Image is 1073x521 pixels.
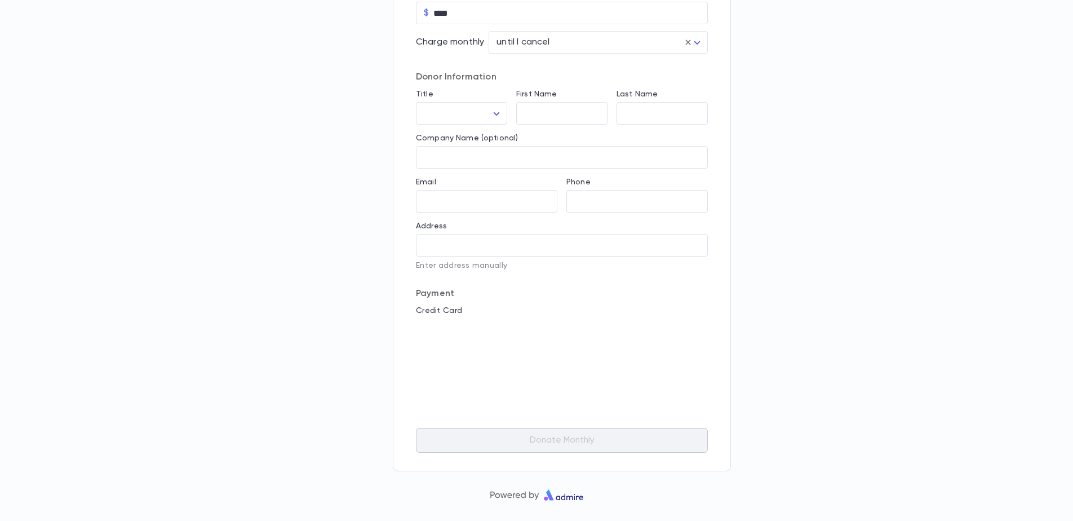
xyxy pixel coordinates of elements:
[416,37,484,48] p: Charge monthly
[416,261,708,270] p: Enter address manually
[416,103,507,125] div: ​
[416,178,436,187] label: Email
[489,32,708,54] div: until I cancel
[424,7,429,19] p: $
[416,134,518,143] label: Company Name (optional)
[516,90,557,99] label: First Name
[416,222,447,231] label: Address
[416,306,708,315] p: Credit Card
[416,288,708,299] p: Payment
[496,38,549,47] span: until I cancel
[416,90,433,99] label: Title
[566,178,591,187] label: Phone
[617,90,658,99] label: Last Name
[416,72,708,83] p: Donor Information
